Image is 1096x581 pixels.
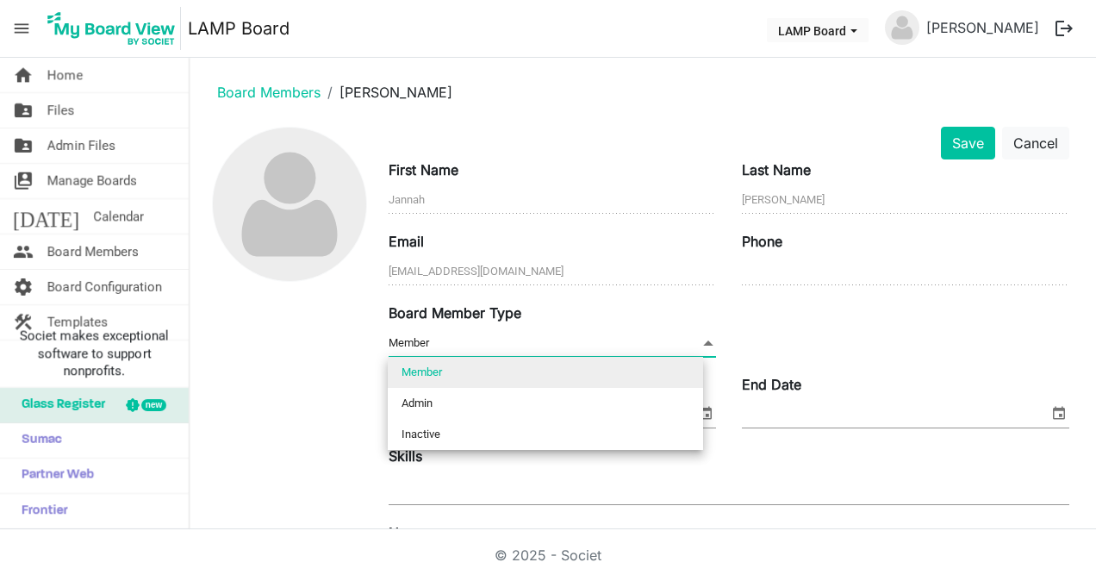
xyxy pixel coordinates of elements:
span: people [13,234,34,269]
span: home [13,58,34,92]
div: new [141,399,166,411]
span: menu [5,12,38,45]
a: LAMP Board [188,11,290,46]
span: switch_account [13,164,34,198]
span: Frontier [13,494,68,528]
img: no-profile-picture.svg [885,10,919,45]
li: Member [388,357,703,388]
span: construction [13,305,34,340]
label: End Date [742,374,801,395]
label: Phone [742,231,782,252]
span: Files [47,93,75,128]
span: Partner Web [13,459,94,493]
label: Last Name [742,159,811,180]
span: select [1049,402,1069,424]
span: Glass Register [13,388,105,422]
button: Cancel [1002,127,1069,159]
li: [PERSON_NAME] [321,82,452,103]
span: Sumac [13,423,62,458]
label: Board Member Type [389,303,521,323]
li: Admin [388,388,703,419]
a: © 2025 - Societ [495,547,601,564]
label: Notes [389,522,427,543]
span: folder_shared [13,93,34,128]
a: [PERSON_NAME] [919,10,1046,45]
img: no-profile-picture.svg [213,128,366,281]
img: My Board View Logo [42,7,181,50]
button: Save [941,127,995,159]
label: Email [389,231,424,252]
a: My Board View Logo [42,7,188,50]
span: Calendar [93,199,144,234]
span: [DATE] [13,199,79,234]
span: Manage Boards [47,164,137,198]
span: Home [47,58,83,92]
span: Templates [47,305,108,340]
button: LAMP Board dropdownbutton [767,18,869,42]
span: settings [13,270,34,304]
span: folder_shared [13,128,34,163]
span: select [695,402,716,424]
span: Board Members [47,234,139,269]
span: Societ makes exceptional software to support nonprofits. [8,328,181,379]
a: Board Members [217,84,321,101]
span: Admin Files [47,128,115,163]
span: Board Configuration [47,270,162,304]
label: First Name [389,159,458,180]
button: logout [1046,10,1082,47]
li: Inactive [388,419,703,450]
label: Skills [389,446,422,466]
